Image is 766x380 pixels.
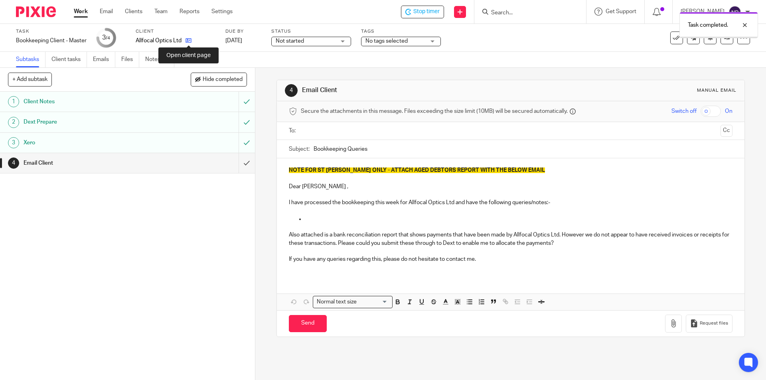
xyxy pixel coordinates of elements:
[365,38,408,44] span: No tags selected
[24,137,162,149] h1: Xero
[154,8,168,16] a: Team
[361,28,441,35] label: Tags
[24,116,162,128] h1: Dext Prepare
[289,145,310,153] label: Subject:
[16,28,87,35] label: Task
[289,183,732,191] p: Dear [PERSON_NAME] ,
[93,52,115,67] a: Emails
[289,255,732,263] p: If you have any queries regarding this, please do not hesitate to contact me.
[16,37,87,45] div: Bookkeeping Client - Master
[688,21,728,29] p: Task completed.
[8,73,52,86] button: + Add subtask
[136,28,215,35] label: Client
[121,52,139,67] a: Files
[74,8,88,16] a: Work
[359,298,388,306] input: Search for option
[16,52,45,67] a: Subtasks
[302,86,528,95] h1: Email Client
[725,107,732,115] span: On
[24,157,162,169] h1: Email Client
[180,8,199,16] a: Reports
[136,37,182,45] p: Allfocal Optics Ltd
[671,107,697,115] span: Switch off
[271,28,351,35] label: Status
[106,36,110,40] small: /4
[686,315,732,333] button: Request files
[225,28,261,35] label: Due by
[145,52,174,67] a: Notes (0)
[276,38,304,44] span: Not started
[102,33,110,42] div: 3
[289,315,327,332] input: Send
[289,127,298,135] label: To:
[721,125,732,137] button: Cc
[313,296,393,308] div: Search for option
[180,52,211,67] a: Audit logs
[315,298,358,306] span: Normal text size
[700,320,728,327] span: Request files
[289,231,732,247] p: Also attached is a bank reconciliation report that shows payments that have been made by Allfocal...
[285,84,298,97] div: 4
[51,52,87,67] a: Client tasks
[301,107,568,115] span: Secure the attachments in this message. Files exceeding the size limit (10MB) will be secured aut...
[203,77,243,83] span: Hide completed
[8,137,19,148] div: 3
[697,87,736,94] div: Manual email
[8,158,19,169] div: 4
[16,6,56,17] img: Pixie
[100,8,113,16] a: Email
[289,199,732,207] p: I have processed the bookkeeping this week for Allfocal Optics Ltd and have the following queries...
[728,6,741,18] img: svg%3E
[8,117,19,128] div: 2
[211,8,233,16] a: Settings
[225,38,242,43] span: [DATE]
[401,6,444,18] div: Allfocal Optics Ltd - Bookkeeping Client - Master
[191,73,247,86] button: Hide completed
[289,167,545,173] span: NOTE FOR ST [PERSON_NAME] ONLY - ATTACH AGED DEBTORS REPORT WITH THE BELOW EMAIL
[8,96,19,107] div: 1
[24,96,162,108] h1: Client Notes
[125,8,142,16] a: Clients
